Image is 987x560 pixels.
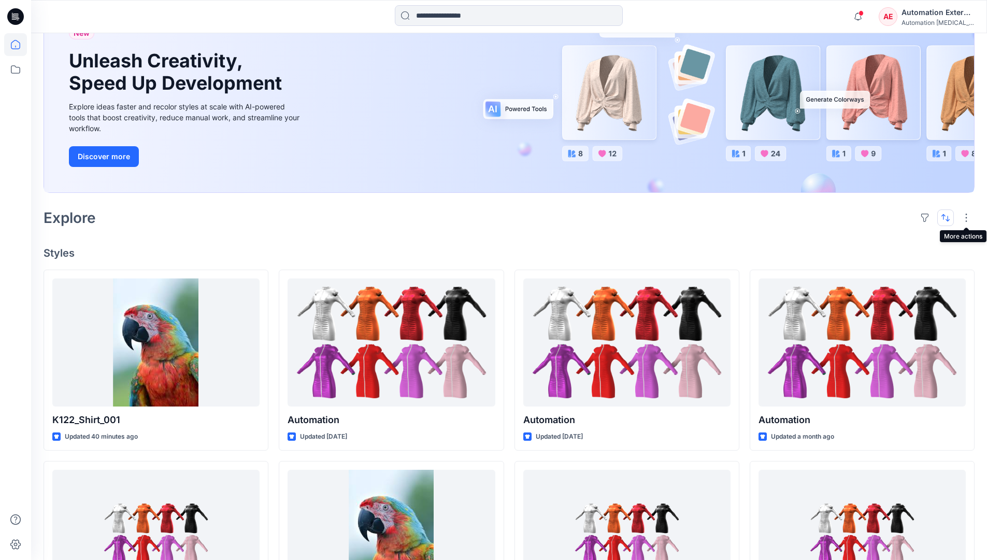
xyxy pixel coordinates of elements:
div: Automation [MEDICAL_DATA]... [902,19,974,26]
a: Automation [288,278,495,407]
span: New [74,27,90,39]
a: Automation [759,278,966,407]
p: Updated [DATE] [300,431,347,442]
p: Updated 40 minutes ago [65,431,138,442]
p: Updated a month ago [771,431,834,442]
div: Automation External [902,6,974,19]
div: Explore ideas faster and recolor styles at scale with AI-powered tools that boost creativity, red... [69,101,302,134]
h1: Unleash Creativity, Speed Up Development [69,50,287,94]
p: K122_Shirt_001 [52,413,260,427]
p: Automation [288,413,495,427]
p: Automation [759,413,966,427]
p: Updated [DATE] [536,431,583,442]
h2: Explore [44,209,96,226]
div: AE [879,7,897,26]
a: Automation [523,278,731,407]
a: Discover more [69,146,302,167]
p: Automation [523,413,731,427]
h4: Styles [44,247,975,259]
button: Discover more [69,146,139,167]
a: K122_Shirt_001 [52,278,260,407]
